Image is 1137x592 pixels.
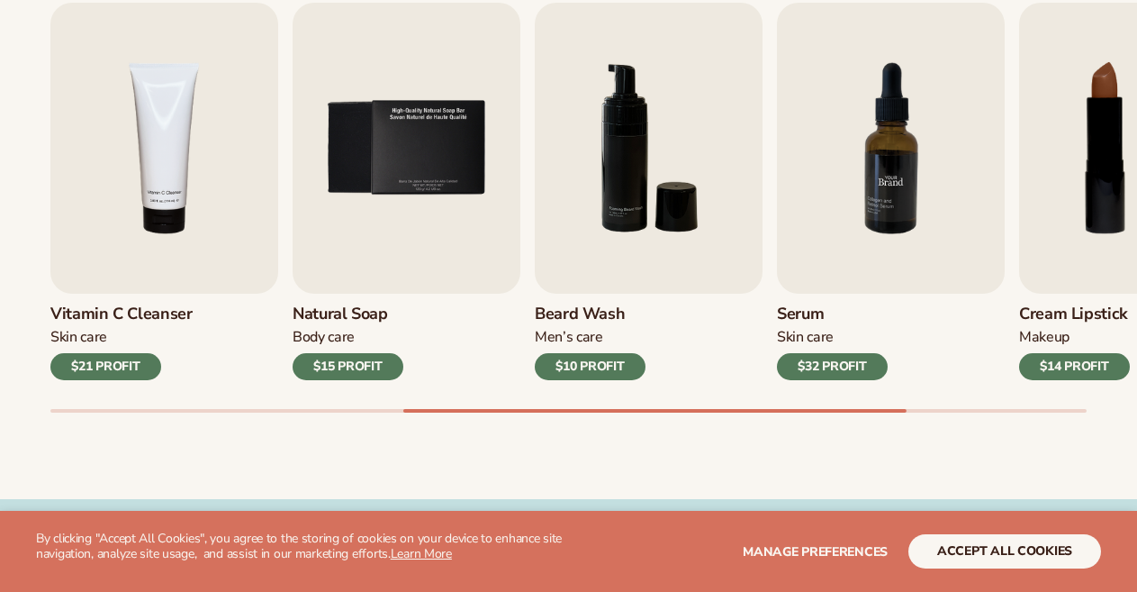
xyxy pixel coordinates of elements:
[50,353,161,380] div: $21 PROFIT
[908,534,1101,569] button: accept all cookies
[36,532,569,562] p: By clicking "Accept All Cookies", you agree to the storing of cookies on your device to enhance s...
[293,305,403,324] h3: Natural Soap
[391,545,452,562] a: Learn More
[535,328,645,347] div: Men’s Care
[777,328,888,347] div: Skin Care
[743,534,888,569] button: Manage preferences
[535,3,763,380] a: 6 / 9
[50,328,193,347] div: Skin Care
[777,353,888,380] div: $32 PROFIT
[293,328,403,347] div: Body Care
[1019,328,1130,347] div: Makeup
[1019,305,1130,324] h3: Cream Lipstick
[777,3,1005,380] a: 7 / 9
[535,305,645,324] h3: Beard Wash
[777,3,1005,294] img: Shopify Image 8
[293,3,520,380] a: 5 / 9
[50,305,193,324] h3: Vitamin C Cleanser
[1019,353,1130,380] div: $14 PROFIT
[50,3,278,380] a: 4 / 9
[535,353,645,380] div: $10 PROFIT
[293,353,403,380] div: $15 PROFIT
[777,305,888,324] h3: Serum
[743,543,888,560] span: Manage preferences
